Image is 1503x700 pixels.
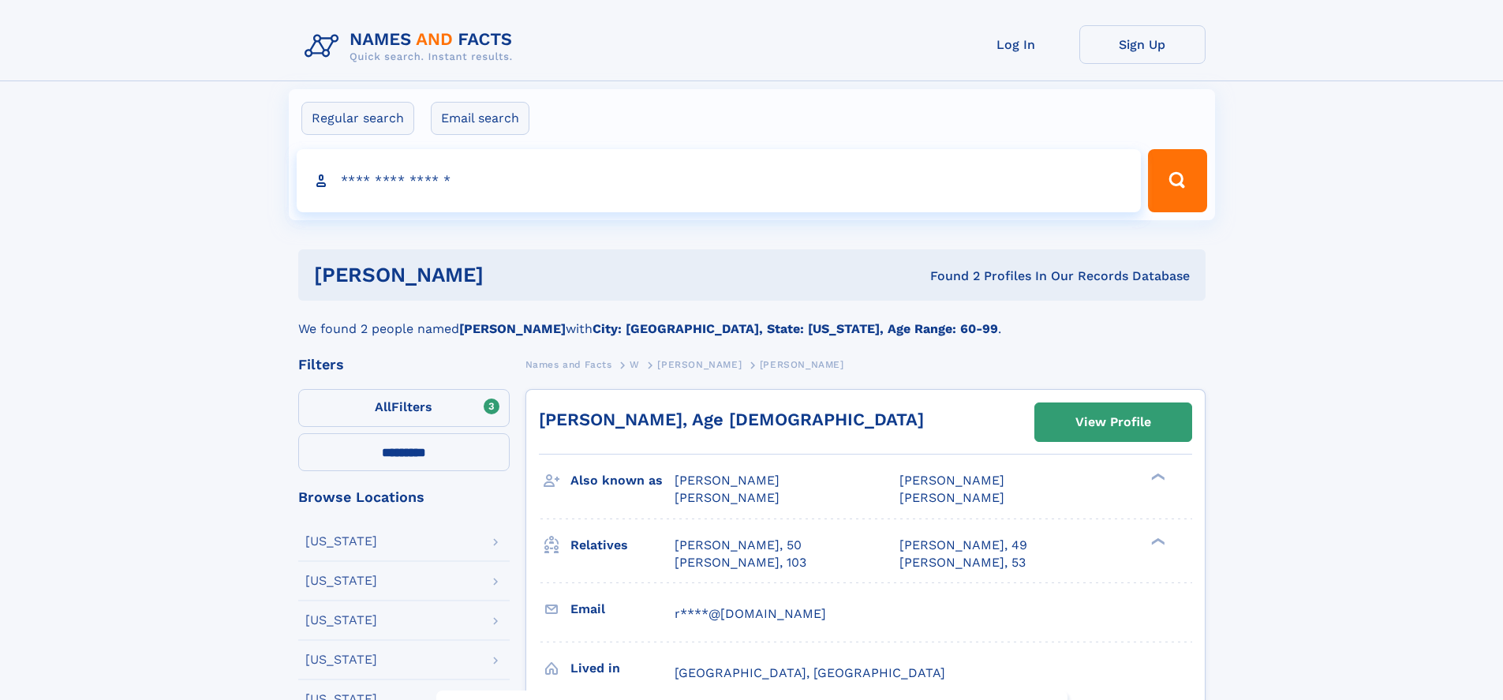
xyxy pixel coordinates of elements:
[899,554,1026,571] a: [PERSON_NAME], 53
[657,359,742,370] span: [PERSON_NAME]
[1148,149,1206,212] button: Search Button
[375,399,391,414] span: All
[1079,25,1206,64] a: Sign Up
[305,614,377,627] div: [US_STATE]
[1035,403,1191,441] a: View Profile
[675,554,806,571] a: [PERSON_NAME], 103
[570,655,675,682] h3: Lived in
[431,102,529,135] label: Email search
[570,596,675,623] h3: Email
[707,268,1190,285] div: Found 2 Profiles In Our Records Database
[297,149,1142,212] input: search input
[298,357,510,372] div: Filters
[301,102,414,135] label: Regular search
[1147,536,1166,546] div: ❯
[314,265,707,285] h1: [PERSON_NAME]
[305,575,377,587] div: [US_STATE]
[298,490,510,504] div: Browse Locations
[675,490,780,505] span: [PERSON_NAME]
[570,467,675,494] h3: Also known as
[298,389,510,427] label: Filters
[305,653,377,666] div: [US_STATE]
[525,354,612,374] a: Names and Facts
[899,537,1027,554] a: [PERSON_NAME], 49
[675,473,780,488] span: [PERSON_NAME]
[1147,472,1166,482] div: ❯
[593,321,998,336] b: City: [GEOGRAPHIC_DATA], State: [US_STATE], Age Range: 60-99
[675,537,802,554] a: [PERSON_NAME], 50
[298,25,525,68] img: Logo Names and Facts
[675,665,945,680] span: [GEOGRAPHIC_DATA], [GEOGRAPHIC_DATA]
[630,354,640,374] a: W
[305,535,377,548] div: [US_STATE]
[1075,404,1151,440] div: View Profile
[630,359,640,370] span: W
[899,490,1004,505] span: [PERSON_NAME]
[459,321,566,336] b: [PERSON_NAME]
[298,301,1206,339] div: We found 2 people named with .
[657,354,742,374] a: [PERSON_NAME]
[953,25,1079,64] a: Log In
[539,410,924,429] a: [PERSON_NAME], Age [DEMOGRAPHIC_DATA]
[899,473,1004,488] span: [PERSON_NAME]
[760,359,844,370] span: [PERSON_NAME]
[570,532,675,559] h3: Relatives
